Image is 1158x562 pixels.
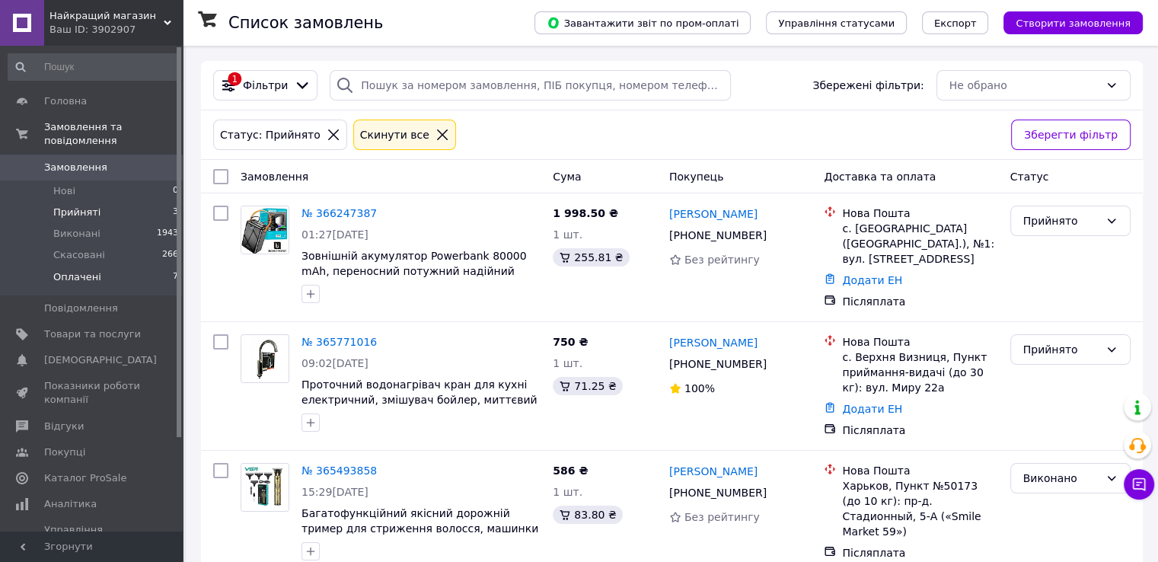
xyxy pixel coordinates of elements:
[301,336,377,348] a: № 365771016
[553,465,588,477] span: 586 ₴
[988,16,1143,28] a: Створити замовлення
[157,227,178,241] span: 1943
[44,120,183,148] span: Замовлення та повідомлення
[217,126,324,143] div: Статус: Прийнято
[173,184,178,198] span: 0
[553,357,582,369] span: 1 шт.
[1010,171,1049,183] span: Статус
[301,507,538,550] a: Багатофункційний якісний дорожній тример для стриження волосся, машинки для стриження бороди вусі...
[243,78,288,93] span: Фільтри
[669,464,758,479] a: [PERSON_NAME]
[53,227,100,241] span: Виконані
[53,184,75,198] span: Нові
[842,221,997,267] div: с. [GEOGRAPHIC_DATA] ([GEOGRAPHIC_DATA].), №1: вул. [STREET_ADDRESS]
[669,171,723,183] span: Покупець
[241,464,289,511] img: Фото товару
[553,506,622,524] div: 83.80 ₴
[812,78,924,93] span: Збережені фільтри:
[1023,470,1099,487] div: Виконано
[1023,341,1099,358] div: Прийнято
[824,171,936,183] span: Доставка та оплата
[547,16,739,30] span: Завантажити звіт по пром-оплаті
[241,171,308,183] span: Замовлення
[173,206,178,219] span: 3
[766,11,907,34] button: Управління статусами
[53,270,101,284] span: Оплачені
[44,353,157,367] span: [DEMOGRAPHIC_DATA]
[842,334,997,350] div: Нова Пошта
[534,11,751,34] button: Завантажити звіт по пром-оплаті
[842,463,997,478] div: Нова Пошта
[934,18,977,29] span: Експорт
[1016,18,1131,29] span: Створити замовлення
[842,274,902,286] a: Додати ЕН
[301,357,368,369] span: 09:02[DATE]
[228,14,383,32] h1: Список замовлень
[842,403,902,415] a: Додати ЕН
[49,9,164,23] span: Найкращий магазин
[666,353,770,375] div: [PHONE_NUMBER]
[949,77,1099,94] div: Не обрано
[553,377,622,395] div: 71.25 ₴
[301,250,527,308] a: Зовнішній акумулятор Powerbank 80000 mAh, переносний потужний надійний повербанк із вбудованим лі...
[301,228,368,241] span: 01:27[DATE]
[778,18,895,29] span: Управління статусами
[53,248,105,262] span: Скасовані
[842,206,997,221] div: Нова Пошта
[301,378,538,421] a: Проточний водонагрівач кран для кухні електричний, змішувач бойлер, миттєвий нагрівач води RX-011
[1023,212,1099,229] div: Прийнято
[684,511,760,523] span: Без рейтингу
[44,161,107,174] span: Замовлення
[49,23,183,37] div: Ваш ID: 3902907
[666,225,770,246] div: [PHONE_NUMBER]
[1011,120,1131,150] button: Зберегти фільтр
[173,270,178,284] span: 7
[553,486,582,498] span: 1 шт.
[330,70,731,101] input: Пошук за номером замовлення, ПІБ покупця, номером телефону, Email, номером накладної
[44,471,126,485] span: Каталог ProSale
[44,379,141,407] span: Показники роботи компанії
[44,420,84,433] span: Відгуки
[301,486,368,498] span: 15:29[DATE]
[8,53,180,81] input: Пошук
[553,248,629,267] div: 255.81 ₴
[44,94,87,108] span: Головна
[301,207,377,219] a: № 366247387
[241,334,289,383] a: Фото товару
[553,336,588,348] span: 750 ₴
[241,336,289,382] img: Фото товару
[162,248,178,262] span: 266
[842,423,997,438] div: Післяплата
[684,382,715,394] span: 100%
[1003,11,1143,34] button: Створити замовлення
[301,465,377,477] a: № 365493858
[44,445,85,459] span: Покупці
[842,350,997,395] div: с. Верхня Визниця, Пункт приймання-видачі (до 30 кг): вул. Миру 22а
[666,482,770,503] div: [PHONE_NUMBER]
[669,206,758,222] a: [PERSON_NAME]
[1124,469,1154,500] button: Чат з покупцем
[44,523,141,551] span: Управління сайтом
[684,254,760,266] span: Без рейтингу
[241,206,289,254] img: Фото товару
[553,171,581,183] span: Cума
[1024,126,1118,143] span: Зберегти фільтр
[842,294,997,309] div: Післяплата
[44,302,118,315] span: Повідомлення
[842,478,997,539] div: Харьков, Пункт №50173 (до 10 кг): пр-д. Стадионный, 5-А («Smile Market 59»)
[44,327,141,341] span: Товари та послуги
[241,463,289,512] a: Фото товару
[553,207,618,219] span: 1 998.50 ₴
[669,335,758,350] a: [PERSON_NAME]
[53,206,100,219] span: Прийняті
[553,228,582,241] span: 1 шт.
[842,545,997,560] div: Післяплата
[44,497,97,511] span: Аналітика
[922,11,989,34] button: Експорт
[357,126,432,143] div: Cкинути все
